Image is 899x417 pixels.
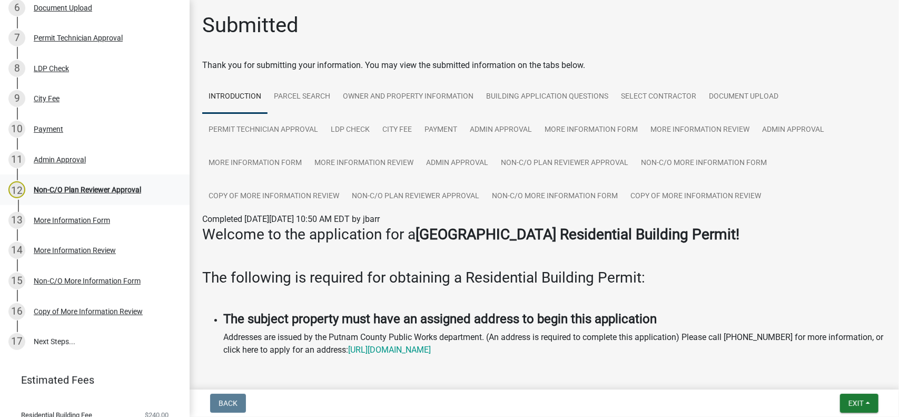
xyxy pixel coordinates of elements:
a: Non-C/O More Information Form [635,147,773,180]
div: 15 [8,273,25,289]
div: 12 [8,181,25,198]
a: Owner and Property Information [337,80,480,114]
h3: The following is required for obtaining a Residential Building Permit: [202,269,886,287]
div: Permit Technician Approval [34,34,123,42]
a: More Information Form [538,113,644,147]
div: Payment [34,125,63,133]
a: Non-C/O More Information Form [486,180,624,214]
span: Exit [848,399,864,408]
a: City Fee [376,113,418,147]
strong: A complete Permit Application: [223,384,399,399]
a: More Information Review [644,113,756,147]
a: Building Application Questions [480,80,615,114]
a: Admin Approval [463,113,538,147]
div: 7 [8,30,25,46]
div: 14 [8,242,25,259]
h1: Submitted [202,13,299,38]
h3: Welcome to the application for a [202,226,886,244]
p: Addresses are issued by the Putnam County Public Works department. (An address is required to com... [223,331,886,356]
div: Thank you for submitting your information. You may view the submitted information on the tabs below. [202,59,886,72]
div: Non-C/O Plan Reviewer Approval [34,186,141,193]
div: 10 [8,121,25,138]
strong: The subject property must have an assigned address to begin this application [223,312,657,326]
div: More Information Form [34,217,110,224]
a: Permit Technician Approval [202,113,324,147]
a: LDP Check [324,113,376,147]
div: 13 [8,212,25,229]
a: Non-C/O Plan Reviewer Approval [345,180,486,214]
div: City Fee [34,95,60,102]
div: 9 [8,90,25,107]
div: Copy of More Information Review [34,308,143,315]
div: 17 [8,333,25,350]
a: Payment [418,113,463,147]
div: Non-C/O More Information Form [34,277,141,285]
strong: [GEOGRAPHIC_DATA] Residential Building Permit! [416,226,739,243]
div: 11 [8,151,25,168]
a: Non-C/O Plan Reviewer Approval [495,147,635,180]
div: More Information Review [34,247,116,254]
a: Admin Approval [756,113,831,147]
span: Completed [DATE][DATE] 10:50 AM EDT by jbarr [202,214,380,224]
span: Back [219,399,238,408]
button: Exit [840,394,878,413]
a: Copy of More Information Review [202,180,345,214]
a: More Information Form [202,147,308,180]
a: [URL][DOMAIN_NAME] [348,345,431,355]
div: 8 [8,60,25,77]
a: Select contractor [615,80,703,114]
a: Admin Approval [420,147,495,180]
a: Introduction [202,80,268,114]
a: Document Upload [703,80,785,114]
div: LDP Check [34,65,69,72]
div: Admin Approval [34,156,86,163]
a: Estimated Fees [8,370,173,391]
a: More Information Review [308,147,420,180]
div: 16 [8,303,25,320]
div: Document Upload [34,4,92,12]
a: Parcel search [268,80,337,114]
a: Copy of More Information Review [624,180,767,214]
button: Back [210,394,246,413]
